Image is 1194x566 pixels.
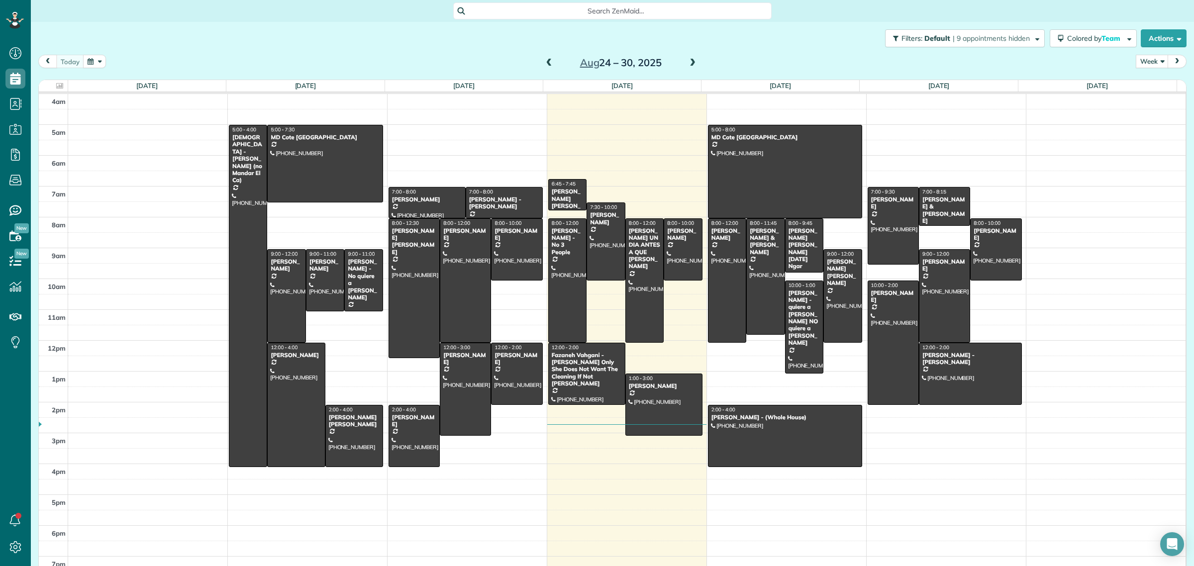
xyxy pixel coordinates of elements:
[1101,34,1122,43] span: Team
[52,221,66,229] span: 8am
[711,414,859,421] div: [PERSON_NAME] - (Whole House)
[52,529,66,537] span: 6pm
[871,196,916,210] div: [PERSON_NAME]
[973,227,1018,242] div: [PERSON_NAME]
[392,220,419,226] span: 8:00 - 12:30
[52,498,66,506] span: 5pm
[136,82,158,90] a: [DATE]
[922,189,946,195] span: 7:00 - 8:15
[629,375,653,381] span: 1:00 - 3:00
[711,227,743,242] div: [PERSON_NAME]
[580,56,599,69] span: Aug
[270,258,302,273] div: [PERSON_NAME]
[629,220,656,226] span: 8:00 - 12:00
[443,344,470,351] span: 12:00 - 3:00
[48,313,66,321] span: 11am
[271,126,295,133] span: 5:00 - 7:30
[495,220,521,226] span: 8:00 - 10:00
[14,223,29,233] span: New
[270,352,322,359] div: [PERSON_NAME]
[392,196,463,203] div: [PERSON_NAME]
[348,251,375,257] span: 9:00 - 11:00
[1160,532,1184,556] div: Open Intercom Messenger
[885,29,1045,47] button: Filters: Default | 9 appointments hidden
[52,97,66,105] span: 4am
[559,57,683,68] h2: 24 – 30, 2025
[1168,55,1187,68] button: next
[788,289,820,347] div: [PERSON_NAME] - quiere a [PERSON_NAME] NO quiere a [PERSON_NAME]
[590,204,617,210] span: 7:30 - 10:00
[443,220,470,226] span: 8:00 - 12:00
[392,406,416,413] span: 2:00 - 4:00
[38,55,57,68] button: prev
[922,258,967,273] div: [PERSON_NAME]
[392,189,416,195] span: 7:00 - 8:00
[552,181,576,187] span: 6:45 - 7:45
[1136,55,1169,68] button: Week
[494,352,539,366] div: [PERSON_NAME]
[52,406,66,414] span: 2pm
[628,382,699,389] div: [PERSON_NAME]
[309,251,336,257] span: 9:00 - 11:00
[469,196,540,210] div: [PERSON_NAME] - [PERSON_NAME]
[551,227,584,256] div: [PERSON_NAME] - No 3 People
[871,282,898,288] span: 10:00 - 2:00
[880,29,1045,47] a: Filters: Default | 9 appointments hidden
[495,344,521,351] span: 12:00 - 2:00
[295,82,316,90] a: [DATE]
[494,227,539,242] div: [PERSON_NAME]
[628,227,661,270] div: [PERSON_NAME] UN DIA ANTES A QUE [PERSON_NAME]
[827,251,854,257] span: 9:00 - 12:00
[551,188,584,224] div: [PERSON_NAME] [PERSON_NAME] Property
[1067,34,1124,43] span: Colored by
[453,82,475,90] a: [DATE]
[469,189,493,195] span: 7:00 - 8:00
[1050,29,1137,47] button: Colored byTeam
[232,126,256,133] span: 5:00 - 4:00
[788,227,820,270] div: [PERSON_NAME] [PERSON_NAME] [DATE] Ngar
[443,227,488,242] div: [PERSON_NAME]
[749,227,782,256] div: [PERSON_NAME] & [PERSON_NAME]
[953,34,1030,43] span: | 9 appointments hidden
[871,289,916,304] div: [PERSON_NAME]
[52,375,66,383] span: 1pm
[590,211,622,226] div: [PERSON_NAME]
[270,134,380,141] div: MD Cote [GEOGRAPHIC_DATA]
[329,406,353,413] span: 2:00 - 4:00
[711,134,859,141] div: MD Cote [GEOGRAPHIC_DATA]
[928,82,950,90] a: [DATE]
[711,406,735,413] span: 2:00 - 4:00
[552,220,579,226] span: 8:00 - 12:00
[711,220,738,226] span: 8:00 - 12:00
[922,251,949,257] span: 9:00 - 12:00
[789,220,812,226] span: 8:00 - 9:45
[1141,29,1187,47] button: Actions
[770,82,791,90] a: [DATE]
[711,126,735,133] span: 5:00 - 8:00
[1087,82,1108,90] a: [DATE]
[443,352,488,366] div: [PERSON_NAME]
[871,189,895,195] span: 7:00 - 9:30
[922,196,967,225] div: [PERSON_NAME] & [PERSON_NAME]
[667,220,694,226] span: 8:00 - 10:00
[271,344,298,351] span: 12:00 - 4:00
[232,134,264,184] div: [DEMOGRAPHIC_DATA] - [PERSON_NAME] (no Mandar El Ca)
[826,258,859,287] div: [PERSON_NAME] [PERSON_NAME]
[48,283,66,290] span: 10am
[56,55,84,68] button: today
[924,34,951,43] span: Default
[14,249,29,259] span: New
[52,159,66,167] span: 6am
[789,282,815,288] span: 10:00 - 1:00
[309,258,341,273] div: [PERSON_NAME]
[392,414,437,428] div: [PERSON_NAME]
[271,251,298,257] span: 9:00 - 12:00
[48,344,66,352] span: 12pm
[52,468,66,475] span: 4pm
[922,344,949,351] span: 12:00 - 2:00
[750,220,777,226] span: 8:00 - 11:45
[52,128,66,136] span: 5am
[52,190,66,198] span: 7am
[551,352,622,387] div: Fazaneh Vahgani - [PERSON_NAME] Only She Does Not Want The Cleaning If Not [PERSON_NAME]
[52,252,66,260] span: 9am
